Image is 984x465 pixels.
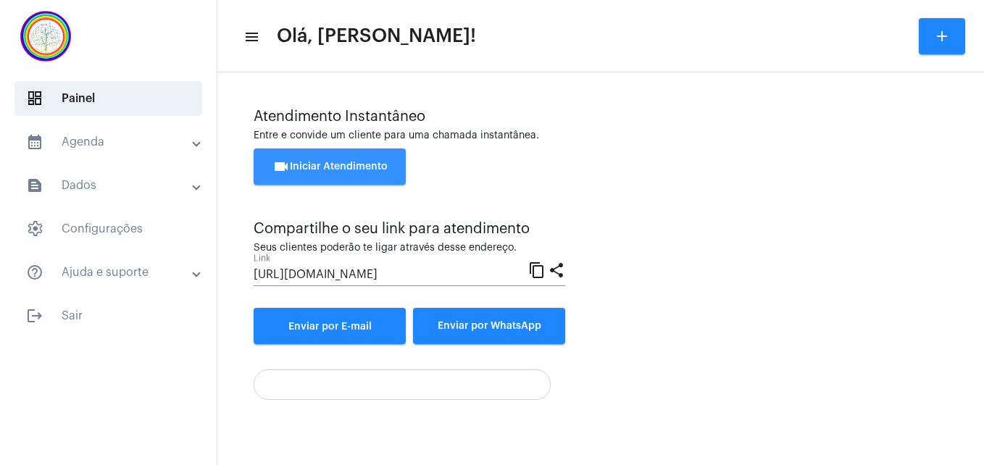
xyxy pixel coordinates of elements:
[14,211,202,246] span: Configurações
[254,243,565,254] div: Seus clientes poderão te ligar através desse endereço.
[26,264,43,281] mat-icon: sidenav icon
[26,264,193,281] mat-panel-title: Ajuda e suporte
[14,81,202,116] span: Painel
[288,322,372,332] span: Enviar por E-mail
[254,308,406,344] a: Enviar por E-mail
[272,158,290,175] mat-icon: videocam
[548,261,565,278] mat-icon: share
[277,25,476,48] span: Olá, [PERSON_NAME]!
[272,162,388,172] span: Iniciar Atendimento
[14,298,202,333] span: Sair
[26,220,43,238] span: sidenav icon
[254,109,948,125] div: Atendimento Instantâneo
[933,28,951,45] mat-icon: add
[413,308,565,344] button: Enviar por WhatsApp
[9,168,217,203] mat-expansion-panel-header: sidenav iconDados
[254,148,406,185] button: Iniciar Atendimento
[254,130,948,141] div: Entre e convide um cliente para uma chamada instantânea.
[528,261,546,278] mat-icon: content_copy
[438,321,541,331] span: Enviar por WhatsApp
[26,133,43,151] mat-icon: sidenav icon
[254,221,565,237] div: Compartilhe o seu link para atendimento
[26,177,43,194] mat-icon: sidenav icon
[26,177,193,194] mat-panel-title: Dados
[26,90,43,107] span: sidenav icon
[12,7,80,65] img: c337f8d0-2252-6d55-8527-ab50248c0d14.png
[9,255,217,290] mat-expansion-panel-header: sidenav iconAjuda e suporte
[26,307,43,324] mat-icon: sidenav icon
[243,28,258,46] mat-icon: sidenav icon
[26,133,193,151] mat-panel-title: Agenda
[9,125,217,159] mat-expansion-panel-header: sidenav iconAgenda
